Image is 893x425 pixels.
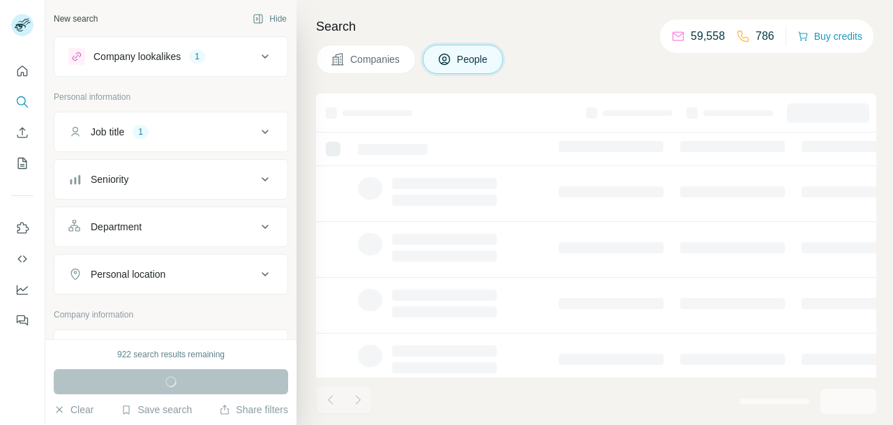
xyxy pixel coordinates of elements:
[93,50,181,64] div: Company lookalikes
[316,17,876,36] h4: Search
[54,13,98,25] div: New search
[54,115,287,149] button: Job title1
[691,28,725,45] p: 59,558
[54,403,93,417] button: Clear
[457,52,489,66] span: People
[54,163,287,196] button: Seniority
[54,91,288,103] p: Personal information
[219,403,288,417] button: Share filters
[121,403,192,417] button: Save search
[54,210,287,244] button: Department
[11,216,33,241] button: Use Surfe on LinkedIn
[11,59,33,84] button: Quick start
[117,348,225,361] div: 922 search results remaining
[54,333,287,366] button: Company
[11,246,33,271] button: Use Surfe API
[189,50,205,63] div: 1
[91,125,124,139] div: Job title
[54,308,288,321] p: Company information
[91,172,128,186] div: Seniority
[54,40,287,73] button: Company lookalikes1
[11,277,33,302] button: Dashboard
[11,308,33,333] button: Feedback
[133,126,149,138] div: 1
[91,267,165,281] div: Personal location
[797,27,862,46] button: Buy credits
[54,258,287,291] button: Personal location
[756,28,774,45] p: 786
[11,89,33,114] button: Search
[11,151,33,176] button: My lists
[350,52,401,66] span: Companies
[243,8,297,29] button: Hide
[91,220,142,234] div: Department
[11,120,33,145] button: Enrich CSV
